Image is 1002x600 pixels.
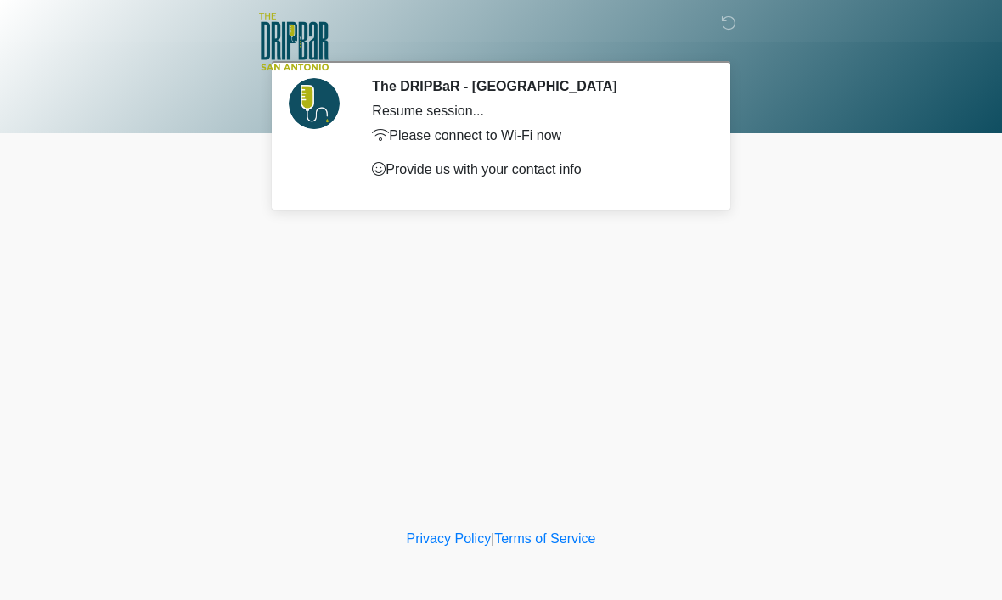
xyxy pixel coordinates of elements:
p: Provide us with your contact info [372,160,701,180]
img: The DRIPBaR - San Antonio Fossil Creek Logo [259,13,329,72]
a: Privacy Policy [407,531,492,546]
img: Agent Avatar [289,78,340,129]
a: | [491,531,494,546]
a: Terms of Service [494,531,595,546]
div: Resume session... [372,101,701,121]
p: Please connect to Wi-Fi now [372,126,701,146]
h2: The DRIPBaR - [GEOGRAPHIC_DATA] [372,78,701,94]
